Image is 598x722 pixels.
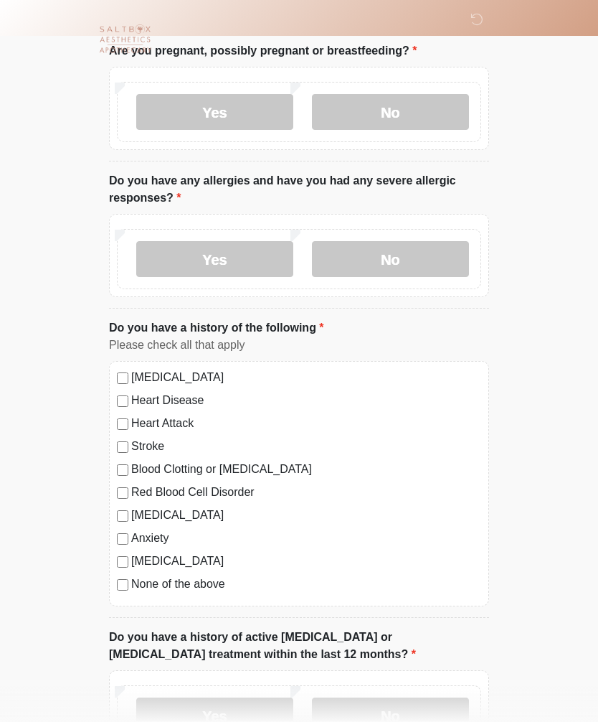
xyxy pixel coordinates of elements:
input: [MEDICAL_DATA] [117,372,128,384]
input: None of the above [117,579,128,591]
input: Heart Disease [117,395,128,407]
img: Saltbox Aesthetics Logo [95,11,156,72]
label: [MEDICAL_DATA] [131,553,481,570]
label: No [312,94,469,130]
label: No [312,241,469,277]
label: Do you have any allergies and have you had any severe allergic responses? [109,172,489,207]
input: Stroke [117,441,128,453]
label: Do you have a history of active [MEDICAL_DATA] or [MEDICAL_DATA] treatment within the last 12 mon... [109,629,489,663]
label: [MEDICAL_DATA] [131,507,481,524]
label: Do you have a history of the following [109,319,324,337]
input: Anxiety [117,533,128,545]
label: Yes [136,241,293,277]
label: Red Blood Cell Disorder [131,484,481,501]
input: [MEDICAL_DATA] [117,510,128,522]
input: Blood Clotting or [MEDICAL_DATA] [117,464,128,476]
label: [MEDICAL_DATA] [131,369,481,386]
label: Heart Disease [131,392,481,409]
div: Please check all that apply [109,337,489,354]
input: Red Blood Cell Disorder [117,487,128,499]
label: None of the above [131,576,481,593]
label: Stroke [131,438,481,455]
label: Yes [136,94,293,130]
label: Blood Clotting or [MEDICAL_DATA] [131,461,481,478]
label: Anxiety [131,530,481,547]
input: Heart Attack [117,418,128,430]
label: Heart Attack [131,415,481,432]
input: [MEDICAL_DATA] [117,556,128,568]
